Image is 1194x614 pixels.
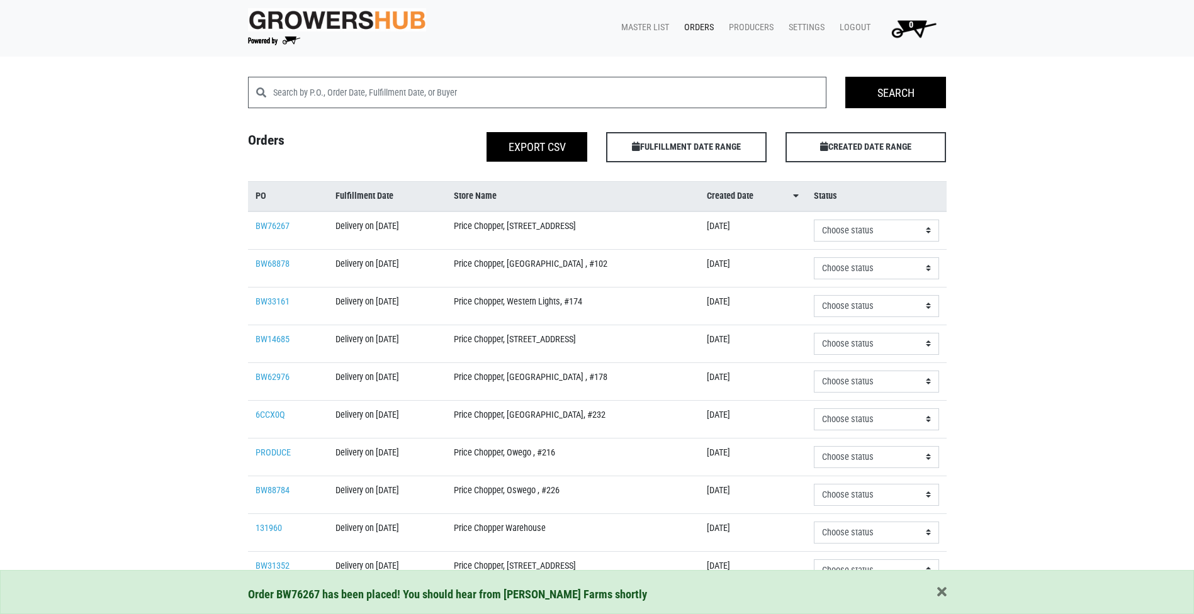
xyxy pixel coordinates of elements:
[248,586,947,603] div: Order BW76267 has been placed! You should hear from [PERSON_NAME] Farms shortly
[256,485,290,496] a: BW88784
[699,211,806,250] td: [DATE]
[446,287,700,325] td: Price Chopper, Western Lights, #174
[699,400,806,438] td: [DATE]
[328,287,446,325] td: Delivery on [DATE]
[446,362,700,400] td: Price Chopper, [GEOGRAPHIC_DATA] , #178
[699,513,806,551] td: [DATE]
[328,211,446,250] td: Delivery on [DATE]
[446,513,700,551] td: Price Chopper Warehouse
[699,362,806,400] td: [DATE]
[256,372,290,382] a: BW62976
[779,16,830,40] a: Settings
[699,325,806,362] td: [DATE]
[328,400,446,438] td: Delivery on [DATE]
[674,16,719,40] a: Orders
[328,362,446,400] td: Delivery on [DATE]
[699,249,806,287] td: [DATE]
[699,551,806,589] td: [DATE]
[699,287,806,325] td: [DATE]
[446,249,700,287] td: Price Chopper, [GEOGRAPHIC_DATA] , #102
[256,189,266,203] span: PO
[256,221,290,232] a: BW76267
[707,189,753,203] span: Created Date
[454,189,692,203] a: Store Name
[606,132,767,162] span: FULFILLMENT DATE RANGE
[845,77,946,108] input: Search
[707,189,799,203] a: Created Date
[256,259,290,269] a: BW68878
[611,16,674,40] a: Master List
[446,211,700,250] td: Price Chopper, [STREET_ADDRESS]
[335,189,439,203] a: Fulfillment Date
[487,132,587,162] button: Export CSV
[256,523,282,533] a: 131960
[830,16,876,40] a: Logout
[328,249,446,287] td: Delivery on [DATE]
[256,447,291,458] a: PRODUCE
[256,334,290,345] a: BW14685
[446,400,700,438] td: Price Chopper, [GEOGRAPHIC_DATA], #232
[256,189,321,203] a: PO
[446,325,700,362] td: Price Chopper, [STREET_ADDRESS]
[446,551,700,589] td: Price Chopper, [STREET_ADDRESS]
[328,438,446,476] td: Delivery on [DATE]
[328,325,446,362] td: Delivery on [DATE]
[328,551,446,589] td: Delivery on [DATE]
[256,410,285,420] a: 6CCX0Q
[248,8,427,31] img: original-fc7597fdc6adbb9d0e2ae620e786d1a2.jpg
[886,16,942,41] img: Cart
[699,438,806,476] td: [DATE]
[248,36,300,45] img: Powered by Big Wheelbarrow
[719,16,779,40] a: Producers
[256,561,290,571] a: BW31352
[328,476,446,513] td: Delivery on [DATE]
[876,16,947,41] a: 0
[699,476,806,513] td: [DATE]
[814,189,837,203] span: Status
[239,132,418,157] h4: Orders
[335,189,393,203] span: Fulfillment Date
[256,296,290,307] a: BW33161
[909,20,913,30] span: 0
[273,77,827,108] input: Search by P.O., Order Date, Fulfillment Date, or Buyer
[446,438,700,476] td: Price Chopper, Owego , #216
[328,513,446,551] td: Delivery on [DATE]
[446,476,700,513] td: Price Chopper, Oswego , #226
[454,189,497,203] span: Store Name
[814,189,938,203] a: Status
[786,132,946,162] span: CREATED DATE RANGE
